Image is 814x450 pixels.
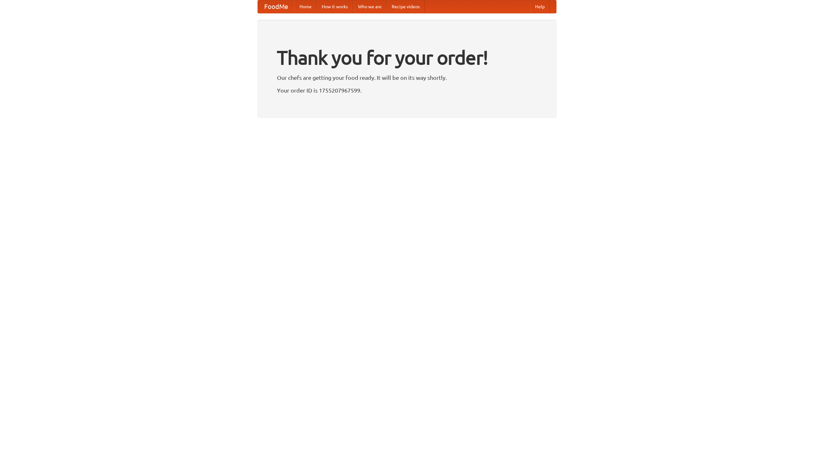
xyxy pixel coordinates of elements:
a: Help [530,0,550,13]
h1: Thank you for your order! [277,42,537,73]
a: How it works [317,0,353,13]
a: FoodMe [258,0,294,13]
a: Home [294,0,317,13]
a: Recipe videos [387,0,425,13]
p: Your order ID is 1755207967599. [277,86,537,95]
a: Who we are [353,0,387,13]
p: Our chefs are getting your food ready. It will be on its way shortly. [277,73,537,82]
